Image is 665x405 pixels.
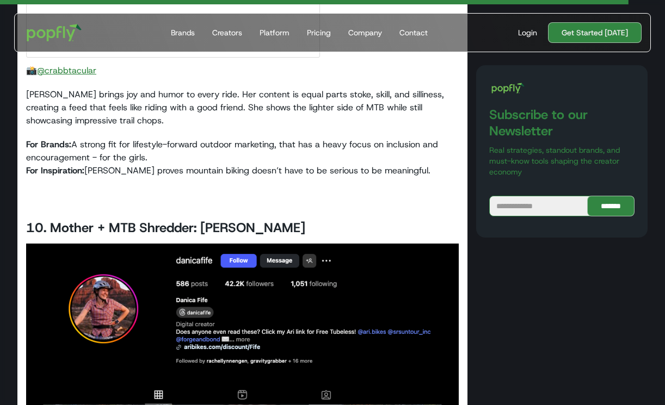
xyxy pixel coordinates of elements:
a: Platform [255,14,294,52]
p: [PERSON_NAME] brings joy and humor to every ride. Her content is equal parts stoke, skill, and si... [26,88,459,127]
strong: 10. Mother + MTB Shredder: [PERSON_NAME] [26,219,305,236]
strong: For Inspiration: [26,165,84,176]
div: Company [348,27,382,38]
a: Brands [167,14,199,52]
div: Pricing [307,27,331,38]
a: Company [344,14,386,52]
a: home [19,16,89,49]
a: Login [514,27,541,38]
a: @crabbtacular [37,65,96,76]
div: Creators [212,27,242,38]
p: ‍ [26,188,459,201]
a: Contact [395,14,432,52]
a: Creators [208,14,247,52]
div: Login [518,27,537,38]
p: Real strategies, standout brands, and must-know tools shaping the creator economy [489,145,635,177]
h3: Subscribe to our Newsletter [489,107,635,139]
a: Get Started [DATE] [548,22,642,43]
div: Platform [260,27,290,38]
div: Brands [171,27,195,38]
p: 📸 [26,64,459,77]
strong: For Brands: [26,139,71,150]
div: Contact [399,27,428,38]
a: Pricing [303,14,335,52]
form: Blog Subscribe [489,196,635,216]
p: A strong fit for lifestyle-forward outdoor marketing, that has a heavy focus on inclusion and enc... [26,138,459,177]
